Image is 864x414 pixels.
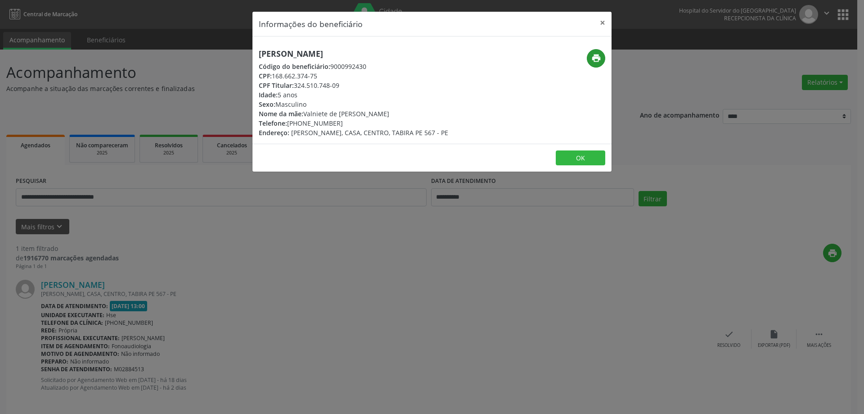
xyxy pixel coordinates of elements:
[556,150,605,166] button: OK
[259,119,287,127] span: Telefone:
[259,81,294,90] span: CPF Titular:
[259,109,448,118] div: Valniete de [PERSON_NAME]
[259,18,363,30] h5: Informações do beneficiário
[259,71,448,81] div: 168.662.374-75
[259,81,448,90] div: 324.510.748-09
[259,109,303,118] span: Nome da mãe:
[259,62,448,71] div: 9000992430
[259,100,448,109] div: Masculino
[259,100,275,109] span: Sexo:
[594,12,612,34] button: Close
[291,128,448,137] span: [PERSON_NAME], CASA, CENTRO, TABIRA PE 567 - PE
[259,118,448,128] div: [PHONE_NUMBER]
[587,49,605,68] button: print
[259,128,289,137] span: Endereço:
[259,72,272,80] span: CPF:
[259,90,448,100] div: 5 anos
[259,62,330,71] span: Código do beneficiário:
[259,91,278,99] span: Idade:
[591,53,601,63] i: print
[259,49,448,59] h5: [PERSON_NAME]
